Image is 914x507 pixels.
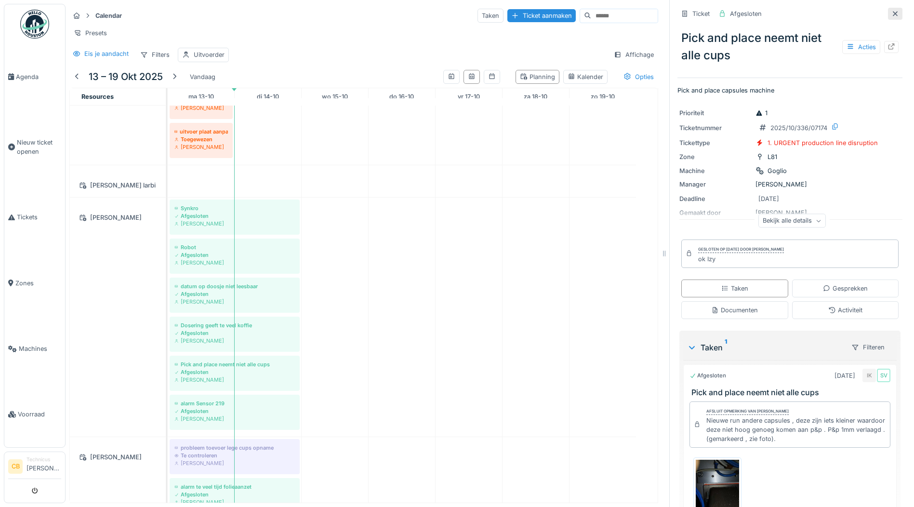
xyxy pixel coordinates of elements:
div: Acties [842,40,880,54]
div: [PERSON_NAME] [174,376,295,384]
li: [PERSON_NAME] [26,456,61,477]
div: Gesloten op [DATE] door [PERSON_NAME] [698,246,784,253]
span: Zones [15,279,61,288]
div: Affichage [609,48,658,62]
div: Afgesloten [174,212,295,220]
div: [PERSON_NAME] [76,212,160,224]
div: Pick and place neemt niet alle cups [174,360,295,368]
div: Ticket aanmaken [507,9,576,22]
div: Afgesloten [174,290,295,298]
div: 2025/10/336/07174 [770,123,827,133]
div: Zone [679,152,752,161]
a: 16 oktober 2025 [387,90,416,103]
a: 18 oktober 2025 [521,90,550,103]
div: [PERSON_NAME] [174,498,295,506]
a: 17 oktober 2025 [455,90,482,103]
div: Ticket [692,9,710,18]
div: Synkro [174,204,295,212]
div: Planning [520,72,555,81]
div: Kalender [568,72,603,81]
div: [PERSON_NAME] [174,220,295,227]
div: Uitvoerder [194,50,225,59]
div: Goglio [768,166,787,175]
a: Nieuw ticket openen [4,109,65,185]
div: Afsluit opmerking van [PERSON_NAME] [706,408,789,415]
div: [PERSON_NAME] [174,415,295,423]
div: [PERSON_NAME] [174,298,295,306]
h5: 13 – 19 okt 2025 [89,71,163,82]
div: Dosering geeft te veel koffie [174,321,295,329]
div: Taken [721,284,748,293]
div: ok Izy [698,254,784,264]
a: 19 oktober 2025 [588,90,617,103]
a: CB Technicus[PERSON_NAME] [8,456,61,479]
div: Vandaag [186,70,219,83]
div: [PERSON_NAME] [174,337,295,345]
div: SV [877,369,890,382]
a: Tickets [4,185,65,250]
a: Voorraad [4,382,65,447]
div: [PERSON_NAME] larbi [76,179,160,191]
div: [PERSON_NAME] [76,451,160,463]
a: Agenda [4,44,65,109]
div: Afgesloten [689,372,726,380]
div: alarm te veel tijd folieaanzet [174,483,295,491]
div: [PERSON_NAME] [174,259,295,267]
div: [PERSON_NAME] [174,459,295,467]
span: Machines [19,344,61,353]
sup: 1 [725,342,727,353]
div: Manager [679,180,752,189]
div: probleem toevoer lege cups opname [174,444,295,452]
div: Ticketnummer [679,123,752,133]
div: Gesprekken [823,284,868,293]
div: alarm Sensor 219 [174,400,295,407]
div: [PERSON_NAME] [679,180,901,189]
p: Pick and place capsules machine [677,86,902,95]
div: Toegewezen [174,135,228,143]
div: Nieuwe run andere capsules , deze zijn iets kleiner waardoor deze niet hoog genoeg komen aan p&p ... [706,416,886,444]
a: Machines [4,316,65,382]
div: Filters [136,48,174,62]
div: Afgesloten [174,329,295,337]
div: Machine [679,166,752,175]
div: Afgesloten [174,491,295,498]
div: Bekijk alle details [758,214,826,228]
img: Badge_color-CXgf-gQk.svg [20,10,49,39]
div: Documenten [711,306,758,315]
div: [DATE] [758,194,779,203]
div: uitvoer plaat aanpassen BFB [174,128,228,135]
div: Tickettype [679,138,752,147]
div: Presets [69,26,111,40]
div: Taken [687,342,843,353]
span: Tickets [17,213,61,222]
li: CB [8,459,23,474]
div: Afgesloten [174,251,295,259]
span: Resources [81,93,114,100]
div: [PERSON_NAME] [174,104,228,112]
div: Afgesloten [174,368,295,376]
div: Filteren [847,340,889,354]
div: Opties [619,70,658,84]
span: Voorraad [18,410,61,419]
div: Afgesloten [730,9,762,18]
a: Zones [4,250,65,316]
div: [PERSON_NAME] [174,143,228,151]
strong: Calendar [92,11,126,20]
div: Taken [477,9,503,23]
div: Prioriteit [679,108,752,118]
span: Agenda [16,72,61,81]
div: Te controleren [174,452,295,459]
div: Afgesloten [174,407,295,415]
div: 1 [755,108,768,118]
a: 15 oktober 2025 [319,90,350,103]
div: Deadline [679,194,752,203]
div: L81 [768,152,777,161]
div: 1. URGENT production line disruption [768,138,878,147]
div: Technicus [26,456,61,463]
h3: Pick and place neemt niet alle cups [691,388,892,397]
div: Pick and place neemt niet alle cups [677,26,902,68]
div: IK [862,369,876,382]
a: 13 oktober 2025 [186,90,216,103]
div: [DATE] [835,371,855,380]
div: Activiteit [828,306,862,315]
